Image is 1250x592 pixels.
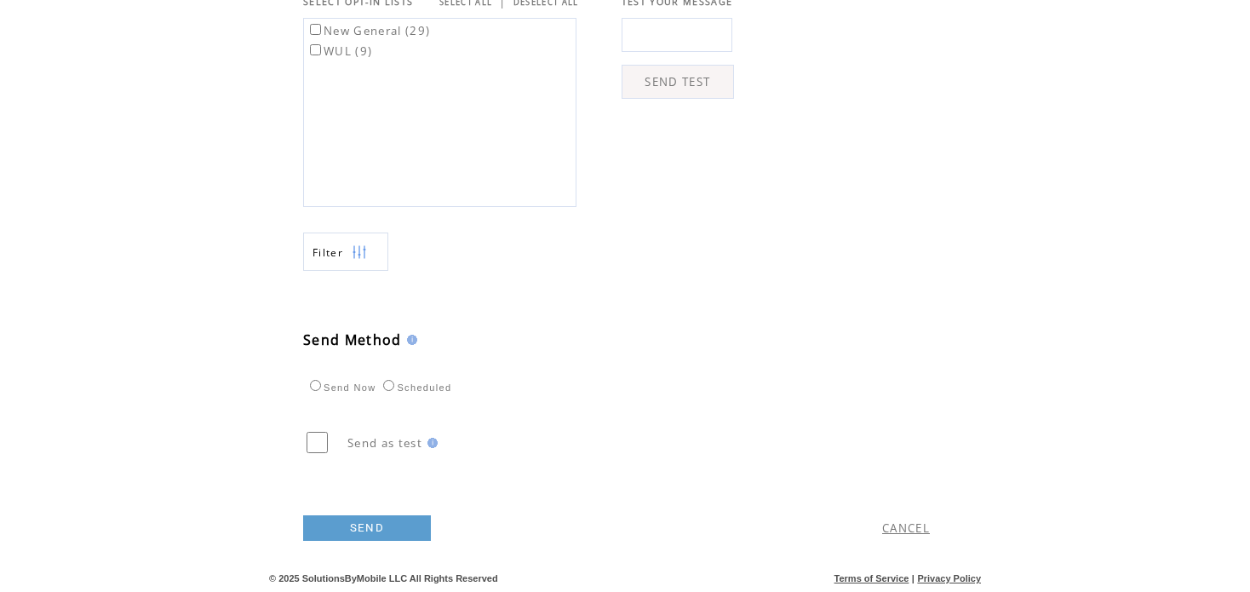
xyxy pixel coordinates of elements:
img: help.gif [422,438,438,448]
a: Filter [303,233,388,271]
span: Show filters [312,245,343,260]
span: Send as test [347,435,422,451]
input: Send Now [310,380,321,391]
label: WUL (9) [307,43,372,59]
span: | [912,573,915,583]
span: Send Method [303,330,402,349]
label: Scheduled [379,382,451,393]
img: filters.png [352,233,367,272]
label: New General (29) [307,23,430,38]
a: SEND TEST [622,65,734,99]
label: Send Now [306,382,376,393]
span: © 2025 SolutionsByMobile LLC All Rights Reserved [269,573,498,583]
input: Scheduled [383,380,394,391]
a: SEND [303,515,431,541]
a: Terms of Service [834,573,909,583]
a: CANCEL [882,520,930,536]
a: Privacy Policy [917,573,981,583]
input: New General (29) [310,24,321,35]
img: help.gif [402,335,417,345]
input: WUL (9) [310,44,321,55]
